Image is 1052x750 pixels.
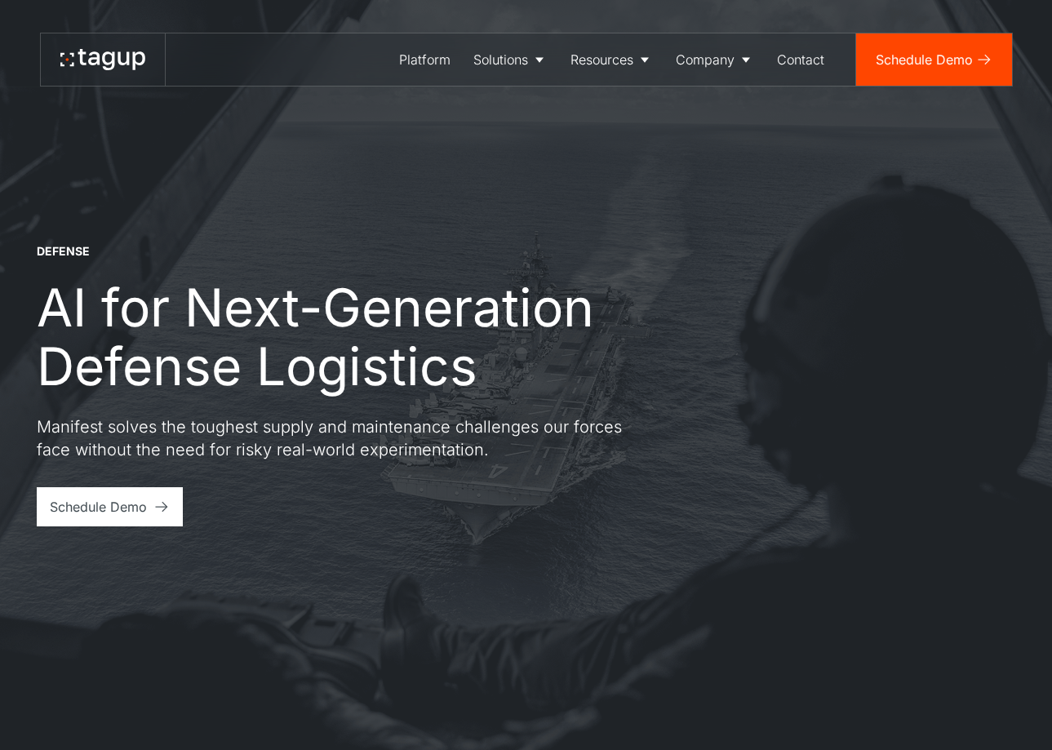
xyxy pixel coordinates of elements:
[473,50,528,69] div: Solutions
[462,33,559,86] a: Solutions
[664,33,766,86] a: Company
[37,243,90,260] div: DEFENSE
[37,487,183,526] a: Schedule Demo
[876,50,973,69] div: Schedule Demo
[777,50,824,69] div: Contact
[388,33,462,86] a: Platform
[856,33,1012,86] a: Schedule Demo
[50,497,147,517] div: Schedule Demo
[37,415,624,461] p: Manifest solves the toughest supply and maintenance challenges our forces face without the need f...
[37,278,722,396] h1: AI for Next-Generation Defense Logistics
[570,50,633,69] div: Resources
[559,33,664,86] a: Resources
[676,50,735,69] div: Company
[766,33,836,86] a: Contact
[399,50,451,69] div: Platform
